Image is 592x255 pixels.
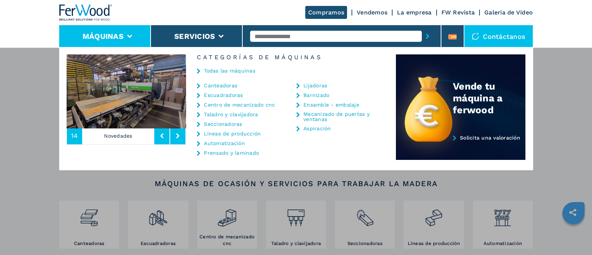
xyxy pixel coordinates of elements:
[59,4,112,21] img: Ferwood
[204,112,258,117] a: Taladro y clavijadora
[174,32,215,41] button: Servicios
[464,25,533,47] div: Contáctanos
[303,102,359,107] a: Ensamble - embalaje
[204,68,255,73] a: Todas las máquinas
[204,141,245,146] a: Automatización
[357,9,387,16] a: Vendemos
[204,93,243,98] a: Escuadradoras
[453,80,525,116] div: Vende tu máquina a ferwood
[305,6,347,19] a: Compramos
[303,126,331,131] a: Aspiración
[83,32,124,41] button: Máquinas
[484,9,533,16] a: Galeria de Video
[204,102,275,107] a: Centro de mecanizado cnc
[71,132,78,139] span: 14
[186,54,396,60] h6: Categorías de máquinas
[303,111,377,122] a: Mecanizado de puertas y ventanas
[396,135,525,160] a: Solicita una valoración
[422,28,433,45] button: submit-button
[204,83,237,88] a: Canteadoras
[204,131,261,136] a: Líneas de producción
[303,93,329,98] a: Barnizado
[204,121,242,127] a: Seccionadoras
[67,54,186,128] img: image
[472,33,479,40] img: Contáctanos
[82,127,155,144] p: Novedades
[441,9,475,16] a: FW Revista
[204,150,259,155] a: Prensado y laminado
[303,83,327,88] a: Lijadoras
[186,54,305,128] img: image
[397,9,432,16] a: La empresa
